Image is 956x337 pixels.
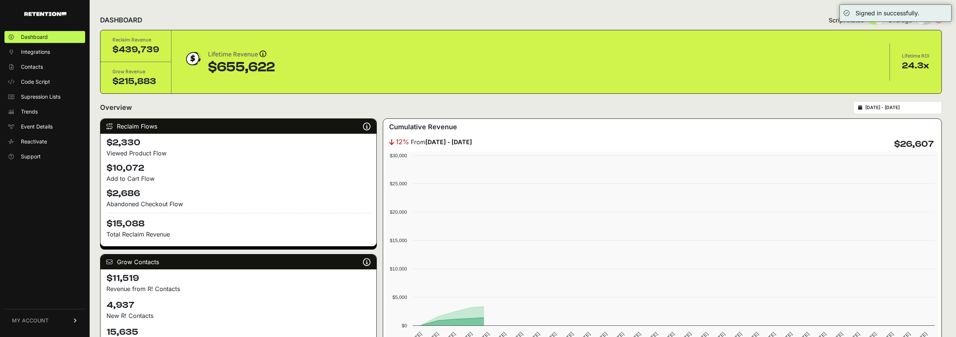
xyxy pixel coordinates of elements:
[4,121,85,133] a: Event Details
[12,317,49,324] span: MY ACCOUNT
[389,122,457,132] h3: Cumulative Revenue
[183,49,202,68] img: dollar-coin-05c43ed7efb7bc0c12610022525b4bbbb207c7efeef5aecc26f025e68dcafac9.png
[902,52,929,60] div: Lifetime ROI
[21,123,53,130] span: Event Details
[106,299,370,311] h4: 4,937
[208,49,275,60] div: Lifetime Revenue
[389,153,407,158] text: $30,000
[829,16,864,25] span: Script status
[401,323,407,328] text: $0
[4,309,85,332] a: MY ACCOUNT
[389,209,407,215] text: $20,000
[4,106,85,118] a: Trends
[100,254,376,269] div: Grow Contacts
[856,9,919,18] div: Signed in successfully.
[106,272,370,284] h4: $11,519
[4,151,85,163] a: Support
[21,63,43,71] span: Contacts
[21,138,47,145] span: Reactivate
[21,33,48,41] span: Dashboard
[112,44,159,56] div: $439,739
[106,188,370,200] h4: $2,686
[389,266,407,272] text: $10,000
[100,15,142,25] h2: DASHBOARD
[389,181,407,186] text: $25,000
[21,153,41,160] span: Support
[411,137,472,146] span: From
[106,137,370,149] h4: $2,330
[106,213,370,230] h4: $15,088
[112,68,159,75] div: Grow Revenue
[4,76,85,88] a: Code Script
[894,138,934,150] h4: $26,607
[21,93,60,101] span: Supression Lists
[389,238,407,243] text: $15,000
[112,75,159,87] div: $215,883
[4,46,85,58] a: Integrations
[4,31,85,43] a: Dashboard
[100,102,132,113] h2: Overview
[396,137,409,147] span: 12%
[21,78,50,86] span: Code Script
[106,311,370,320] p: New R! Contacts
[208,60,275,75] div: $655,622
[112,36,159,44] div: Reclaim Revenue
[392,294,407,300] text: $5,000
[21,48,50,56] span: Integrations
[106,149,370,158] div: Viewed Product Flow
[4,136,85,148] a: Reactivate
[100,119,376,134] div: Reclaim Flows
[425,138,472,146] strong: [DATE] - [DATE]
[106,200,370,208] div: Abandoned Checkout Flow
[24,12,66,16] img: Retention.com
[106,230,370,239] p: Total Reclaim Revenue
[4,91,85,103] a: Supression Lists
[4,61,85,73] a: Contacts
[21,108,38,115] span: Trends
[902,60,929,72] div: 24.3x
[106,162,370,174] h4: $10,072
[106,174,370,183] div: Add to Cart Flow
[106,284,370,293] p: Revenue from R! Contacts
